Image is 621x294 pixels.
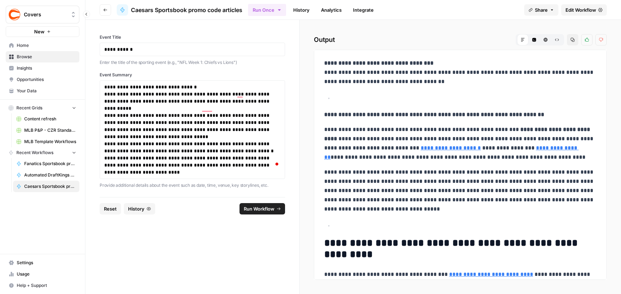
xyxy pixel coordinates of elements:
[24,11,67,18] span: Covers
[17,88,76,94] span: Your Data
[16,149,53,156] span: Recent Workflows
[6,51,79,62] a: Browse
[535,6,548,13] span: Share
[17,42,76,49] span: Home
[128,205,144,212] span: History
[24,172,76,178] span: Automated DraftKings promo code articles
[13,181,79,192] a: Caesars Sportsbook promo code articles
[6,6,79,23] button: Workspace: Covers
[24,183,76,190] span: Caesars Sportsbook promo code articles
[349,4,378,16] a: Integrate
[13,169,79,181] a: Automated DraftKings promo code articles
[17,65,76,71] span: Insights
[6,26,79,37] button: New
[6,85,79,97] a: Your Data
[6,40,79,51] a: Home
[8,8,21,21] img: Covers Logo
[248,4,286,16] button: Run Once
[24,138,76,145] span: MLB Template Workflows
[317,4,346,16] a: Analytics
[100,72,285,78] label: Event Summary
[17,271,76,277] span: Usage
[100,34,285,40] label: Event Title
[17,282,76,289] span: Help + Support
[289,4,314,16] a: History
[17,54,76,60] span: Browse
[131,6,242,14] span: Caesars Sportsbook promo code articles
[6,103,79,113] button: Recent Grids
[13,113,79,125] a: Content refresh
[104,83,280,176] div: To enrich screen reader interactions, please activate Accessibility in Grammarly extension settings
[100,59,285,66] p: Enter the title of the sporting event (e.g., "NFL Week 1: Chiefs vs Lions")
[524,4,558,16] button: Share
[314,34,607,45] h2: Output
[117,4,242,16] a: Caesars Sportsbook promo code articles
[13,125,79,136] a: MLB P&P - CZR Standard (Production) Grid
[104,205,117,212] span: Reset
[240,203,285,214] button: Run Workflow
[17,76,76,83] span: Opportunities
[6,62,79,74] a: Insights
[6,74,79,85] a: Opportunities
[6,147,79,158] button: Recent Workflows
[24,116,76,122] span: Content refresh
[100,182,285,189] p: Provide additional details about the event such as date, time, venue, key storylines, etc.
[6,280,79,291] button: Help + Support
[124,203,155,214] button: History
[244,205,274,212] span: Run Workflow
[34,28,44,35] span: New
[565,6,596,13] span: Edit Workflow
[17,260,76,266] span: Settings
[561,4,607,16] a: Edit Workflow
[24,160,76,167] span: Fanatics Sportsbook promo articles
[24,127,76,134] span: MLB P&P - CZR Standard (Production) Grid
[13,136,79,147] a: MLB Template Workflows
[13,158,79,169] a: Fanatics Sportsbook promo articles
[6,268,79,280] a: Usage
[100,203,121,214] button: Reset
[6,257,79,268] a: Settings
[16,105,42,111] span: Recent Grids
